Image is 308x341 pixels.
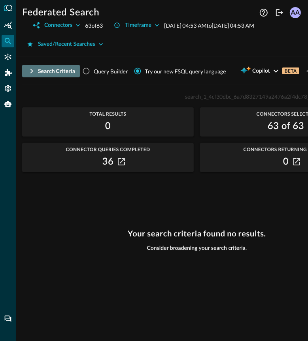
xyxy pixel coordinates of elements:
[85,21,103,30] p: 63 of 63
[128,229,266,238] h3: Your search criteria found no results.
[22,38,108,51] button: Saved/Recent Searches
[22,6,99,19] h1: Federated Search
[109,19,164,32] button: Timeframe
[125,21,151,30] div: Timeframe
[22,111,194,117] span: Total Results
[236,65,304,77] button: CopilotBETA
[102,156,114,168] h2: 36
[2,51,14,63] div: Connectors
[2,19,14,32] div: Summary Insights
[2,82,14,95] div: Settings
[2,313,14,325] div: Chat
[105,120,111,133] h2: 0
[252,66,270,76] span: Copilot
[38,39,95,49] div: Saved/Recent Searches
[2,66,15,79] div: Addons
[22,147,194,152] span: Connector Queries Completed
[282,67,299,74] p: BETA
[147,245,247,252] span: Consider broadening your search criteria.
[290,7,301,18] div: AA
[164,21,254,30] p: [DATE] 04:53 AM to [DATE] 04:53 AM
[257,6,270,19] button: Help
[28,19,85,32] button: Connectors
[38,66,75,76] div: Search Criteria
[268,120,304,133] h2: 63 of 63
[44,21,72,30] div: Connectors
[22,65,80,77] button: Search Criteria
[2,35,14,47] div: Federated Search
[145,67,226,75] div: Try our new FSQL query language
[2,98,14,111] div: Query Agent
[283,156,289,168] h2: 0
[94,67,128,75] span: Query Builder
[273,6,286,19] button: Logout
